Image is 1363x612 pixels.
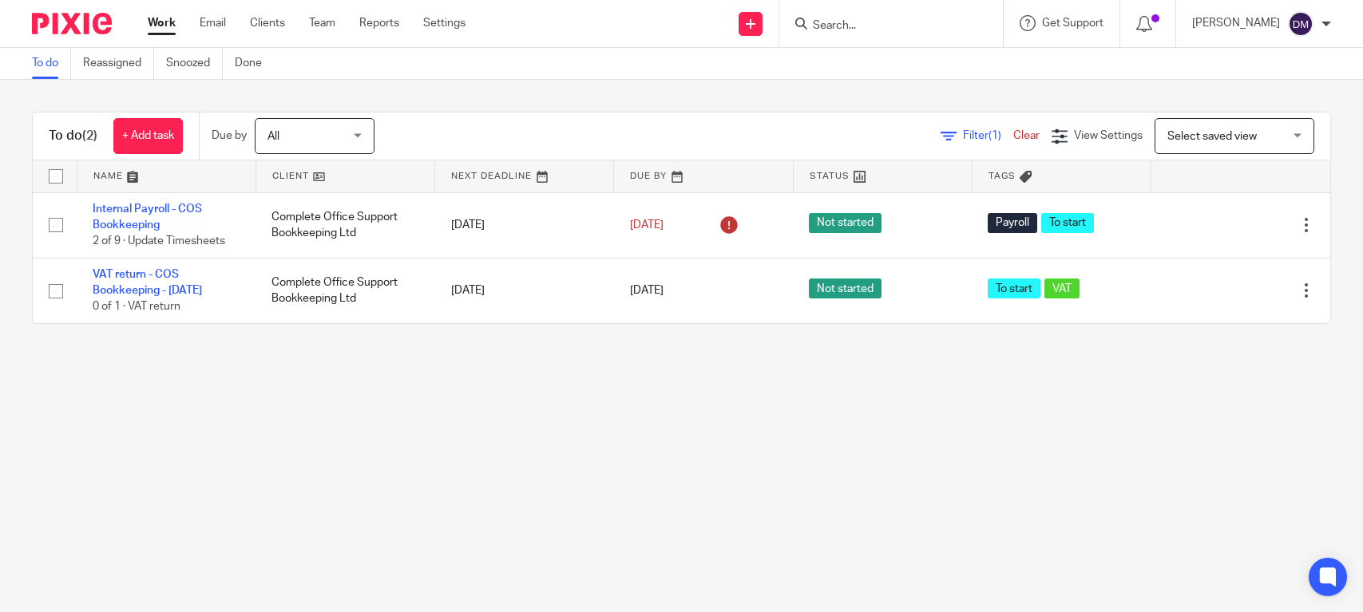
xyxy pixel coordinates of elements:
[1041,213,1094,233] span: To start
[988,278,1040,298] span: To start
[212,128,247,144] p: Due by
[93,203,202,231] a: Internal Payroll - COS Bookkeeping
[49,128,97,144] h1: To do
[963,130,1013,141] span: Filter
[989,130,1001,141] span: (1)
[988,213,1037,233] span: Payroll
[359,15,399,31] a: Reports
[423,15,466,31] a: Settings
[256,192,434,258] td: Complete Office Support Bookkeeping Ltd
[235,48,274,79] a: Done
[809,278,882,298] span: Not started
[809,213,882,233] span: Not started
[32,13,112,34] img: Pixie
[250,15,285,31] a: Clients
[32,48,71,79] a: To do
[93,302,180,313] span: 0 of 1 · VAT return
[1288,11,1313,37] img: svg%3E
[93,235,225,247] span: 2 of 9 · Update Timesheets
[82,129,97,142] span: (2)
[166,48,223,79] a: Snoozed
[1074,130,1143,141] span: View Settings
[989,172,1016,180] span: Tags
[309,15,335,31] a: Team
[1192,15,1280,31] p: [PERSON_NAME]
[148,15,176,31] a: Work
[1044,278,1080,298] span: VAT
[1013,130,1040,141] a: Clear
[256,258,434,323] td: Complete Office Support Bookkeeping Ltd
[630,285,664,296] span: [DATE]
[83,48,154,79] a: Reassigned
[267,131,279,142] span: All
[1042,18,1103,29] span: Get Support
[200,15,226,31] a: Email
[811,19,955,34] input: Search
[630,219,664,231] span: [DATE]
[113,118,183,154] a: + Add task
[1167,131,1257,142] span: Select saved view
[435,258,614,323] td: [DATE]
[93,269,202,296] a: VAT return - COS Bookkeeping - [DATE]
[435,192,614,258] td: [DATE]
